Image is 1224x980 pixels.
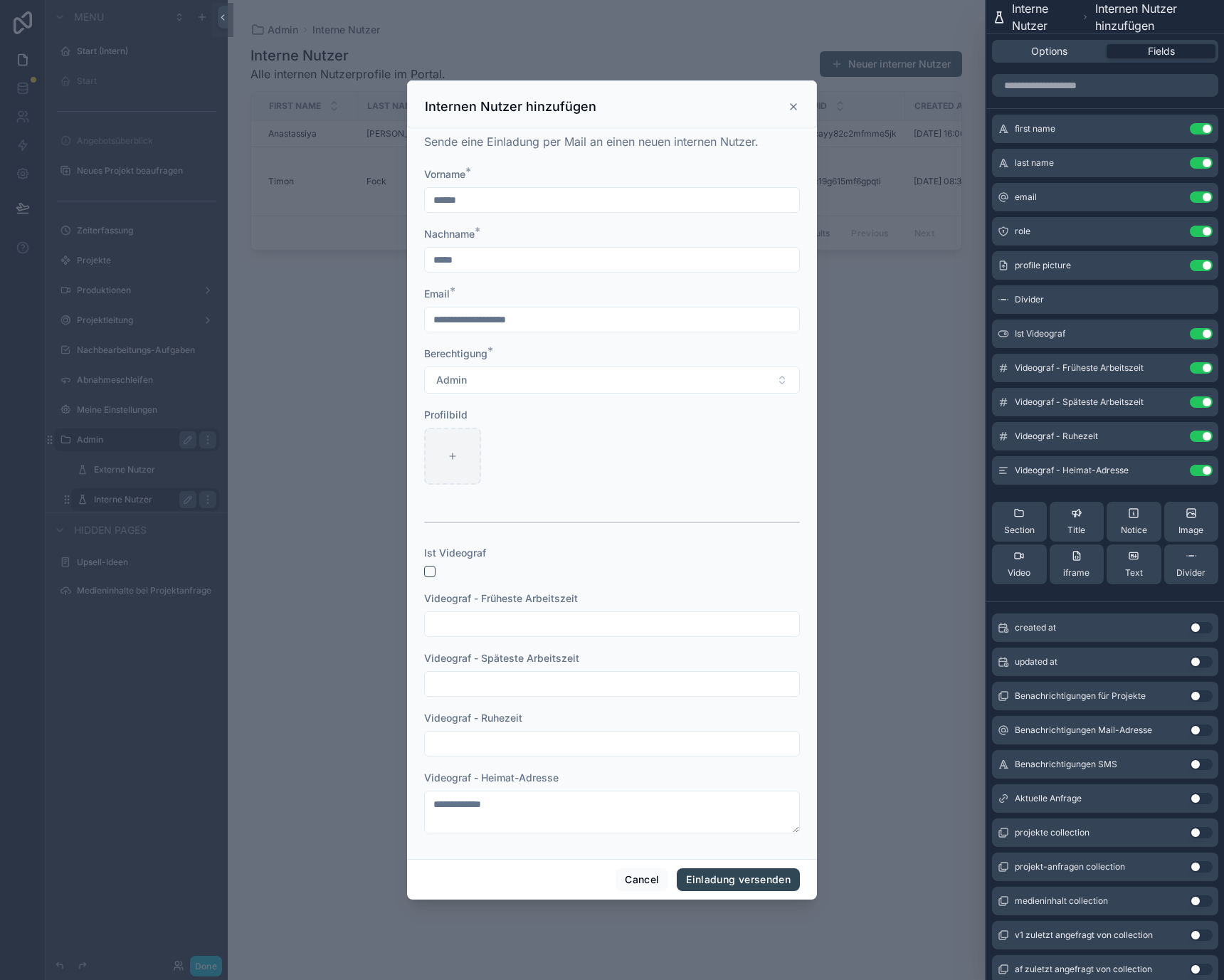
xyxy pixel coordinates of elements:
[1008,567,1030,579] span: Video
[424,409,468,421] span: Profilbild
[424,547,486,559] span: Ist Videograf
[1015,157,1054,169] span: last name
[424,367,800,394] button: Select Button
[1015,929,1153,941] span: v1 zuletzt angefragt von collection
[1015,431,1098,442] span: Videograf - Ruhezeit
[1015,328,1065,339] span: Ist Videograf
[1015,964,1152,975] span: af zuletzt angefragt von collection
[1125,567,1143,579] span: Text
[1121,525,1147,536] span: Notice
[992,502,1047,542] button: Section
[1015,191,1037,203] span: email
[1015,396,1144,408] span: Videograf - Späteste Arbeitszeit
[424,168,465,180] span: Vorname
[436,373,467,387] span: Admin
[992,544,1047,584] button: Video
[1107,544,1161,584] button: Text
[1063,567,1090,579] span: iframe
[1015,895,1108,907] span: medieninhalt collection
[1015,827,1090,838] span: projekte collection
[424,228,475,240] span: Nachname
[1015,861,1125,873] span: projekt-anfragen collection
[1015,260,1071,271] span: profile picture
[424,652,579,664] span: Videograf - Späteste Arbeitszeit
[1107,502,1161,542] button: Notice
[677,868,800,891] button: Einladung versenden
[1015,759,1117,770] span: Benachrichtigungen SMS
[1067,525,1085,536] span: Title
[1050,544,1104,584] button: iframe
[1015,123,1055,135] span: first name
[1015,656,1057,668] span: updated at
[616,868,668,891] button: Cancel
[1178,525,1203,536] span: Image
[1015,793,1082,804] span: Aktuelle Anfrage
[1004,525,1035,536] span: Section
[1164,502,1219,542] button: Image
[1015,690,1146,702] span: Benachrichtigungen für Projekte
[1015,465,1129,476] span: Videograf - Heimat-Adresse
[424,288,450,300] span: Email
[424,592,578,604] span: Videograf - Früheste Arbeitszeit
[1050,502,1104,542] button: Title
[1015,226,1030,237] span: role
[424,771,559,784] span: Videograf - Heimat-Adresse
[1148,44,1175,58] span: Fields
[1015,725,1152,736] span: Benachrichtigungen Mail-Adresse
[424,712,522,724] span: Videograf - Ruhezeit
[425,98,596,115] h3: Internen Nutzer hinzufügen
[1015,622,1056,633] span: created at
[424,135,759,149] span: Sende eine Einladung per Mail an einen neuen internen Nutzer.
[1164,544,1219,584] button: Divider
[1015,294,1044,305] span: Divider
[1031,44,1067,58] span: Options
[424,347,487,359] span: Berechtigung
[1176,567,1205,579] span: Divider
[1015,362,1144,374] span: Videograf - Früheste Arbeitszeit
